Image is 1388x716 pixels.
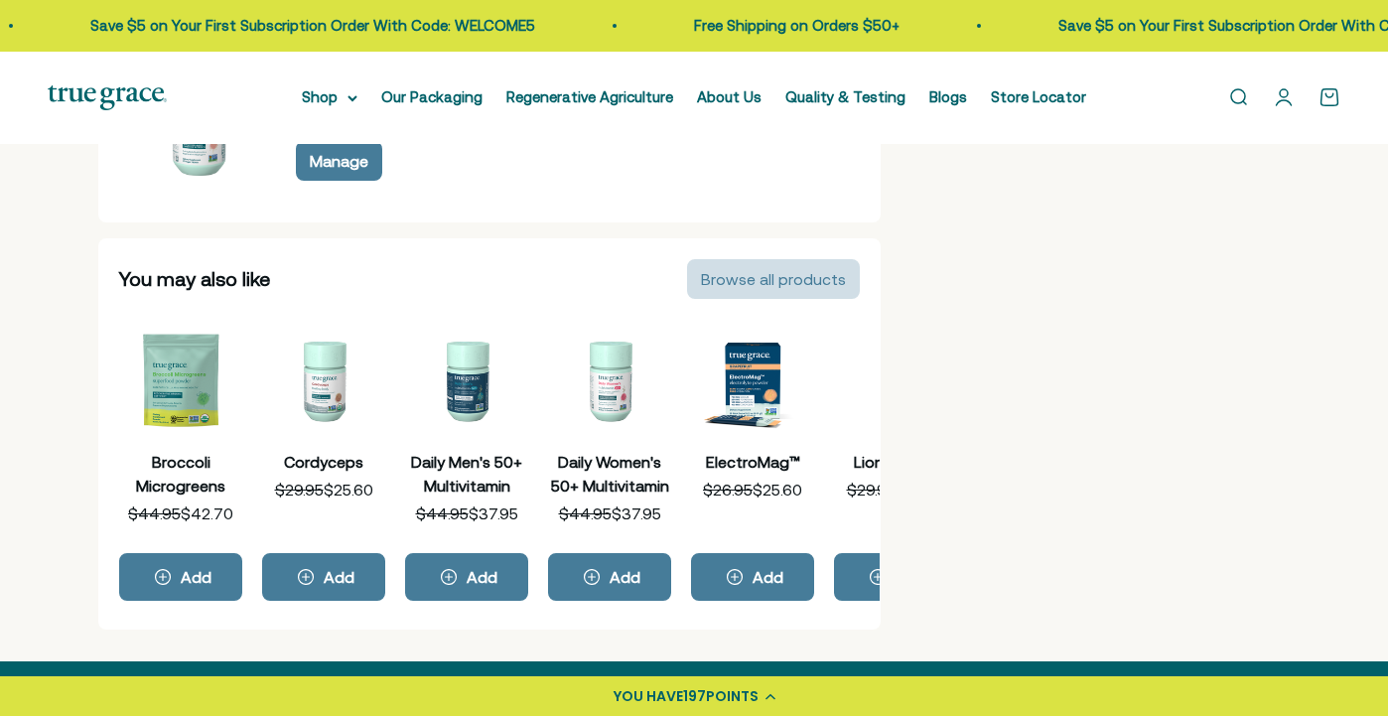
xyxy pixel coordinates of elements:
[416,504,469,522] s: $44.95
[697,88,762,105] a: About Us
[551,453,669,495] span: Daily Women's 50+ Multivitamin
[847,481,896,499] s: $29.95
[701,271,846,287] div: Browse all products
[324,569,354,585] div: Add
[548,553,671,601] button: Add Daily Women's 50+ Multivitamin
[687,259,860,299] button: Browse all products
[119,553,242,601] button: Add Broccoli Microgreens
[275,481,324,499] s: $29.95
[691,482,814,498] div: $25.60
[181,569,211,585] div: Add
[559,504,612,522] s: $44.95
[690,17,896,34] a: Free Shipping on Orders $50+
[302,85,357,109] summary: Shop
[128,504,181,522] s: $44.95
[706,453,800,471] span: ElectroMag™
[310,153,368,169] div: Manage
[119,505,242,521] div: $42.70
[854,453,938,471] span: Lion's Mane
[691,553,814,601] button: Add ElectroMag™
[467,569,497,585] div: Add
[506,88,673,105] a: Regenerative Agriculture
[753,569,783,585] div: Add
[86,14,531,38] p: Save $5 on Your First Subscription Order With Code: WELCOME5
[136,453,225,495] span: Broccoli Microgreens
[991,88,1086,105] a: Store Locator
[296,141,382,181] button: Add One Daily Women's Multivitamin
[405,505,528,521] div: $37.95
[614,686,683,706] span: YOU HAVE
[262,482,385,498] div: $25.60
[548,505,671,521] div: $37.95
[381,88,483,105] a: Our Packaging
[834,553,957,601] button: Add Lion's Mane
[119,267,270,290] span: You may also like
[262,553,385,601] button: Add Cordyceps
[785,88,905,105] a: Quality & Testing
[405,553,528,601] button: Add Daily Men's 50+ Multivitamin
[706,686,759,706] span: POINTS
[703,481,753,499] s: $26.95
[834,482,957,498] div: $25.60
[683,686,706,706] span: 197
[929,88,967,105] a: Blogs
[284,453,363,471] span: Cordyceps
[610,569,640,585] div: Add
[411,453,522,495] span: Daily Men's 50+ Multivitamin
